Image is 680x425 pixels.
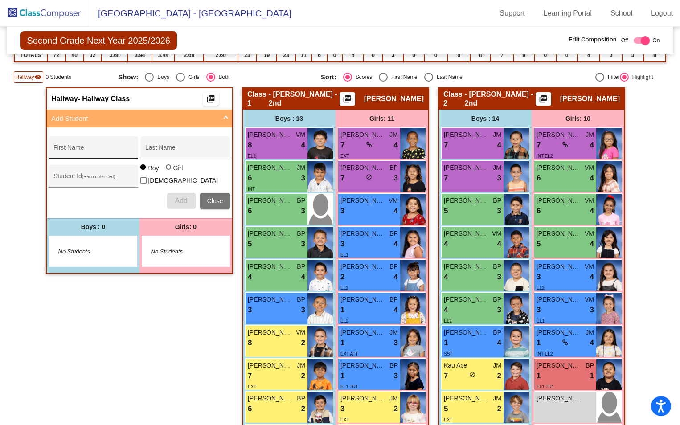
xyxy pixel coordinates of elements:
span: 1 [444,337,448,349]
td: 40 [66,49,84,62]
span: 3 [537,304,541,316]
td: 32 [84,49,101,62]
span: do_not_disturb_alt [469,372,475,378]
span: [PERSON_NAME] [364,94,424,103]
td: 3.68 [101,49,128,62]
span: - [PERSON_NAME] - 2nd [465,90,536,108]
span: [PERSON_NAME] [444,394,488,403]
span: [PERSON_NAME] [560,94,620,103]
span: INT EL2 [537,154,553,159]
span: 2 [340,271,344,283]
span: VM [492,229,501,238]
span: 3 [537,271,541,283]
span: [PERSON_NAME] [248,394,292,403]
div: Last Name [433,73,463,81]
span: 3 [340,238,344,250]
span: 7 [444,172,448,184]
span: 3 [248,304,252,316]
td: 8 [470,49,491,62]
span: [PERSON_NAME] [248,262,292,271]
span: BP [297,196,305,205]
td: TOTALS [14,49,48,62]
span: 4 [394,238,398,250]
span: [PERSON_NAME] [PERSON_NAME] [340,328,385,337]
span: 3 [394,337,398,349]
span: BP [493,328,501,337]
span: JM [493,163,501,172]
span: 6 [248,172,252,184]
mat-expansion-panel-header: Add Student [47,110,232,127]
mat-radio-group: Select an option [118,73,314,82]
span: [PERSON_NAME] [PERSON_NAME] [444,262,488,271]
span: JM [493,361,501,370]
mat-icon: picture_as_pdf [538,94,549,107]
span: [PERSON_NAME] [PERSON_NAME] [537,130,581,139]
td: 0 [327,49,342,62]
span: 6 [248,205,252,217]
span: BP [586,361,594,370]
div: Boys : 14 [439,110,532,127]
td: 23 [277,49,295,62]
span: 6 [537,172,541,184]
span: 5 [444,205,448,217]
span: [PERSON_NAME] Genesis [537,295,581,304]
span: BP [297,394,305,403]
span: VM [296,130,305,139]
span: [PERSON_NAME] Azlyn [537,328,581,337]
span: BP [493,196,501,205]
td: 3 [600,49,622,62]
input: Last Name [145,147,225,155]
span: JM [493,130,501,139]
span: 3 [590,304,594,316]
button: Add [167,193,196,209]
div: Add Student [47,127,232,218]
span: [PERSON_NAME] [248,229,292,238]
span: Hallway [16,73,34,81]
span: 3 [394,370,398,382]
span: [PERSON_NAME] [340,394,385,403]
span: Hallway [51,94,78,103]
td: 0 [535,49,556,62]
span: BP [389,163,398,172]
a: School [603,6,639,20]
span: BP [493,262,501,271]
span: VM [296,328,305,337]
span: 4 [394,205,398,217]
span: [PERSON_NAME] [PERSON_NAME] [444,196,488,205]
td: 23 [238,49,257,62]
span: 4 [394,304,398,316]
td: 6 [311,49,327,62]
span: 4 [301,271,305,283]
button: Print Students Details [536,92,551,106]
span: 6 [537,205,541,217]
span: BP [297,295,305,304]
span: 1 [590,370,594,382]
td: 0 [403,49,424,62]
span: 3 [497,271,501,283]
span: EXT ATT [340,351,358,356]
span: [PERSON_NAME] [537,163,581,172]
span: VM [585,295,594,304]
span: do_not_disturb_alt [366,174,372,180]
span: 7 [340,139,344,151]
span: [PERSON_NAME] [248,163,292,172]
span: [PERSON_NAME] [PERSON_NAME] [444,295,488,304]
span: Add [175,197,187,204]
span: BP [297,229,305,238]
span: EXT [248,384,256,389]
span: 5 [444,403,448,415]
td: 4 [342,49,364,62]
span: Kau Ace [444,361,488,370]
mat-icon: picture_as_pdf [342,94,352,107]
span: [PERSON_NAME] [248,196,292,205]
span: 6 [248,403,252,415]
span: 2 [301,403,305,415]
span: 2 [394,403,398,415]
span: BP [389,295,398,304]
td: 3 [383,49,403,62]
span: EL1 [537,319,545,323]
span: 1 [340,304,344,316]
td: 19 [257,49,277,62]
div: Boy [147,163,159,172]
span: [PERSON_NAME] [340,295,385,304]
